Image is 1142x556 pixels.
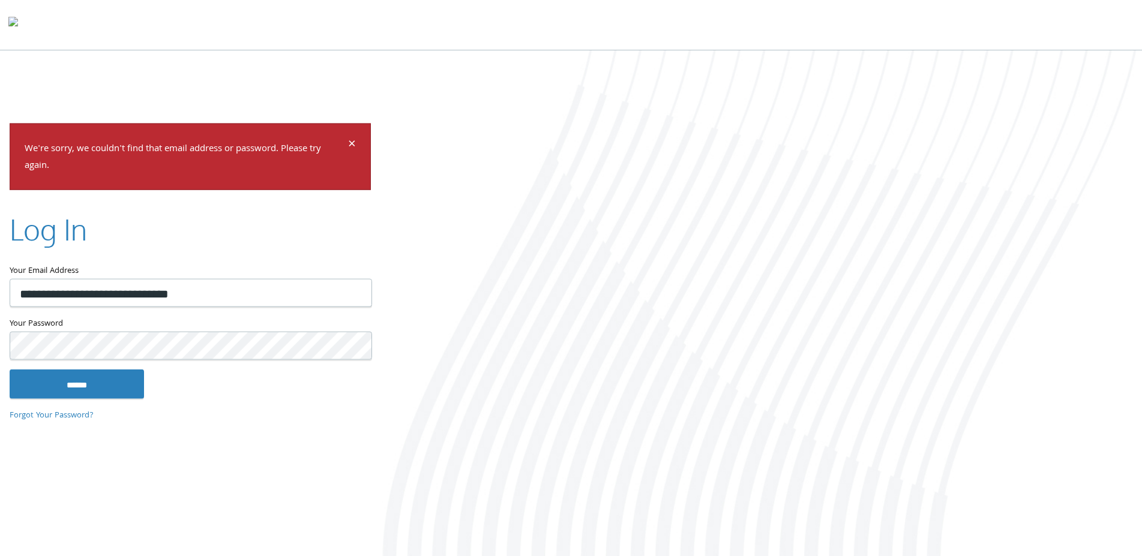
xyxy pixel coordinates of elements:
[10,209,87,250] h2: Log In
[25,140,346,175] p: We're sorry, we couldn't find that email address or password. Please try again.
[8,13,18,37] img: todyl-logo-dark.svg
[348,133,356,157] span: ×
[10,317,371,332] label: Your Password
[10,408,94,422] a: Forgot Your Password?
[348,138,356,152] button: Dismiss alert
